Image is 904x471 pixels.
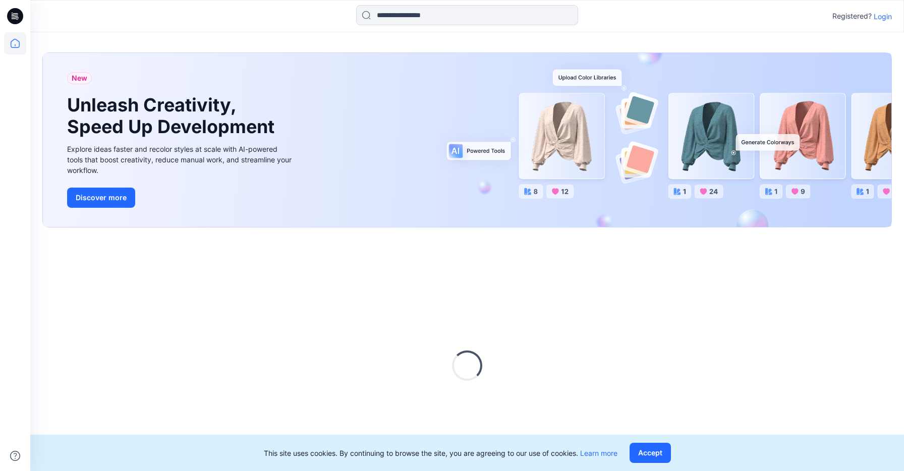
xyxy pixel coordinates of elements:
[832,10,872,22] p: Registered?
[874,11,892,22] p: Login
[67,144,294,175] div: Explore ideas faster and recolor styles at scale with AI-powered tools that boost creativity, red...
[67,94,279,138] h1: Unleash Creativity, Speed Up Development
[67,188,294,208] a: Discover more
[67,188,135,208] button: Discover more
[630,443,671,463] button: Accept
[264,448,617,458] p: This site uses cookies. By continuing to browse the site, you are agreeing to our use of cookies.
[580,449,617,457] a: Learn more
[72,72,87,84] span: New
